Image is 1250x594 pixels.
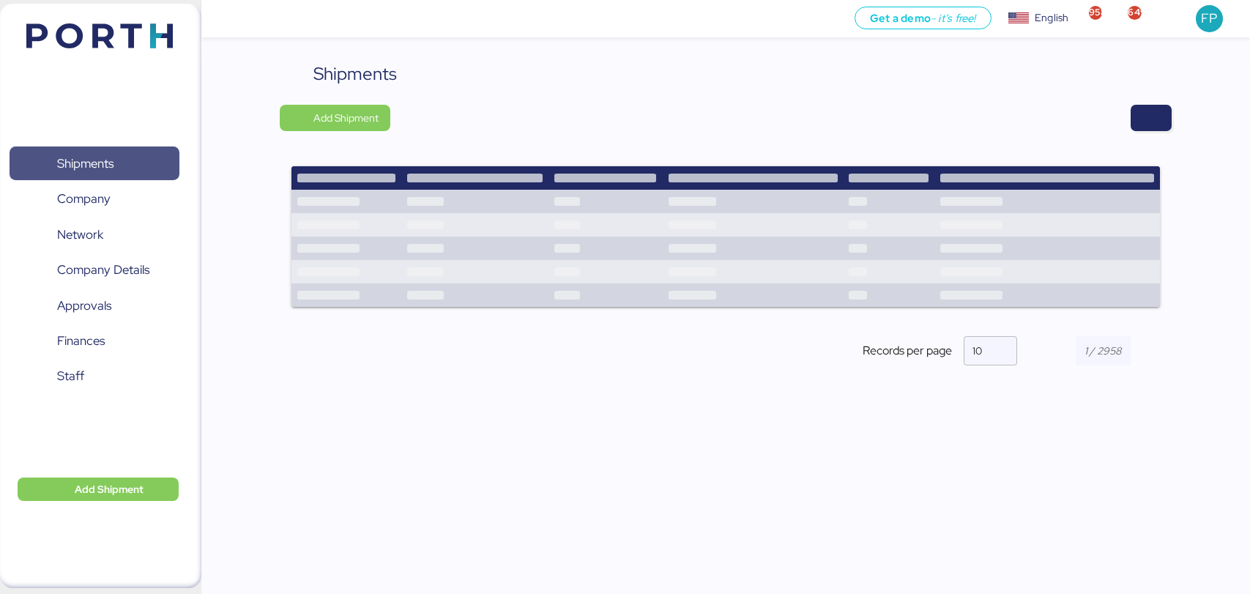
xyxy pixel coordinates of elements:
[313,109,379,127] span: Add Shipment
[10,324,179,358] a: Finances
[210,7,235,31] button: Menu
[863,342,952,360] span: Records per page
[10,253,179,287] a: Company Details
[57,295,111,316] span: Approvals
[57,259,149,281] span: Company Details
[10,289,179,322] a: Approvals
[75,480,144,498] span: Add Shipment
[10,218,179,251] a: Network
[57,224,103,245] span: Network
[10,182,179,216] a: Company
[280,105,390,131] button: Add Shipment
[1076,336,1131,365] input: 1 / 2958
[1201,9,1217,28] span: FP
[313,61,397,87] div: Shipments
[10,360,179,393] a: Staff
[57,365,84,387] span: Staff
[972,344,982,357] span: 10
[57,330,105,352] span: Finances
[18,478,179,501] button: Add Shipment
[10,146,179,180] a: Shipments
[57,188,111,209] span: Company
[57,153,114,174] span: Shipments
[1035,10,1068,26] div: English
